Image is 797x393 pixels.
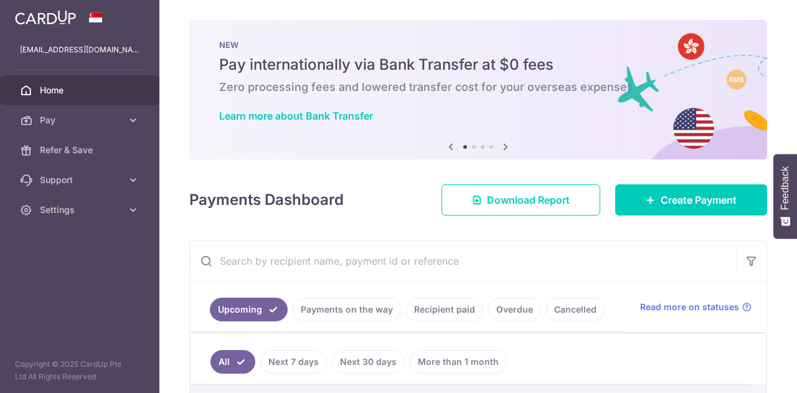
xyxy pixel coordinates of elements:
[615,184,767,215] a: Create Payment
[488,298,541,321] a: Overdue
[661,192,737,207] span: Create Payment
[210,298,288,321] a: Upcoming
[332,350,405,374] a: Next 30 days
[219,80,737,95] h6: Zero processing fees and lowered transfer cost for your overseas expenses
[487,192,570,207] span: Download Report
[546,298,605,321] a: Cancelled
[189,20,767,159] img: Bank transfer banner
[190,241,737,281] input: Search by recipient name, payment id or reference
[20,44,139,56] p: [EMAIL_ADDRESS][DOMAIN_NAME]
[780,166,791,210] span: Feedback
[441,184,600,215] a: Download Report
[40,114,122,126] span: Pay
[219,40,737,50] p: NEW
[219,110,373,122] a: Learn more about Bank Transfer
[293,298,401,321] a: Payments on the way
[406,298,483,321] a: Recipient paid
[219,55,737,75] h5: Pay internationally via Bank Transfer at $0 fees
[40,84,122,97] span: Home
[40,174,122,186] span: Support
[640,301,752,313] a: Read more on statuses
[210,350,255,374] a: All
[260,350,327,374] a: Next 7 days
[773,154,797,239] button: Feedback - Show survey
[15,10,76,25] img: CardUp
[189,189,344,211] h4: Payments Dashboard
[640,301,739,313] span: Read more on statuses
[40,144,122,156] span: Refer & Save
[410,350,507,374] a: More than 1 month
[40,204,122,216] span: Settings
